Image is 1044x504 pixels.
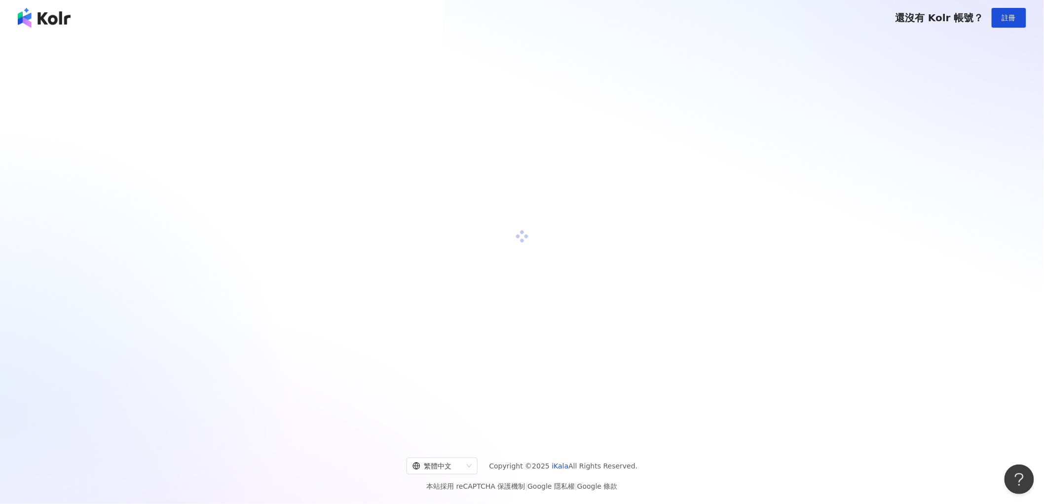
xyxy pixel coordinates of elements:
[552,462,569,470] a: iKala
[992,8,1026,28] button: 註冊
[1002,14,1016,22] span: 註冊
[412,458,463,474] div: 繁體中文
[577,482,618,490] a: Google 條款
[426,480,617,492] span: 本站採用 reCAPTCHA 保護機制
[895,12,984,24] span: 還沒有 Kolr 帳號？
[527,482,575,490] a: Google 隱私權
[18,8,71,28] img: logo
[525,482,528,490] span: |
[1005,465,1034,494] iframe: Help Scout Beacon - Open
[489,460,638,472] span: Copyright © 2025 All Rights Reserved.
[575,482,577,490] span: |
